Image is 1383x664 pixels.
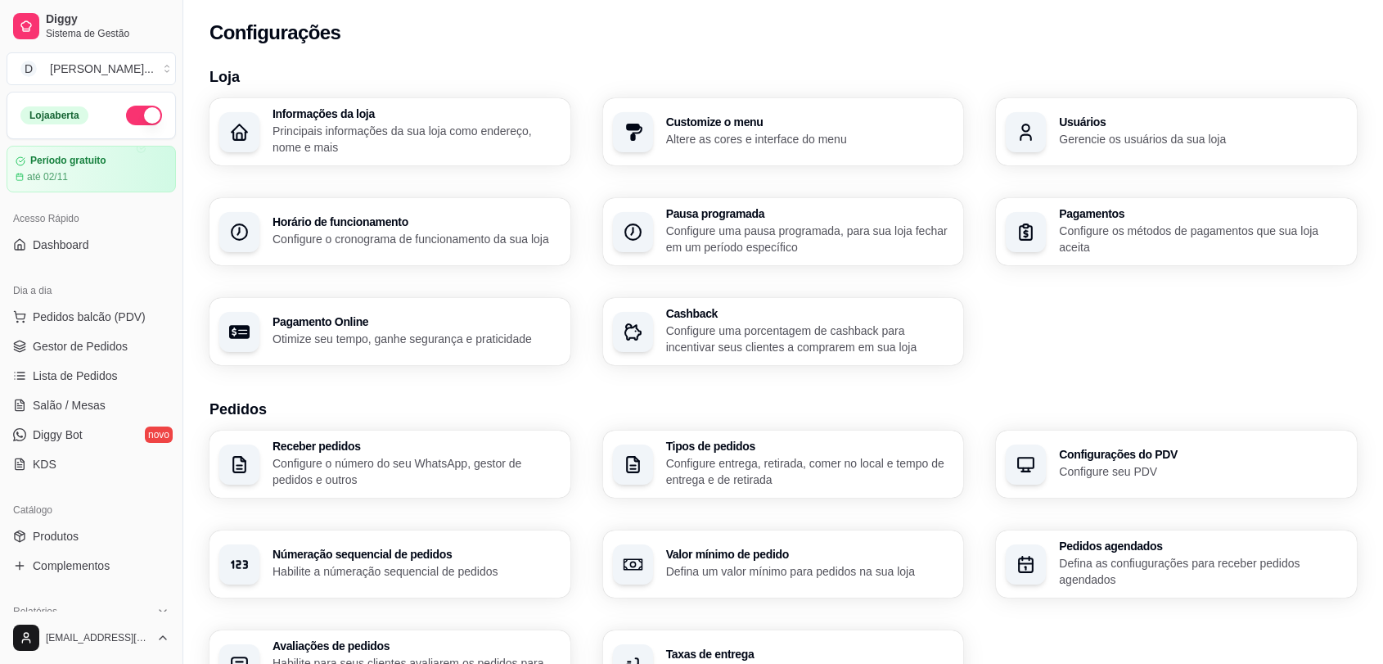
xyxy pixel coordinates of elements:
p: Otimize seu tempo, ganhe segurança e praticidade [273,331,561,347]
p: Configure uma porcentagem de cashback para incentivar seus clientes a comprarem em sua loja [666,323,954,355]
span: Diggy [46,12,169,27]
h3: Loja [209,65,1357,88]
button: Númeração sequencial de pedidosHabilite a númeração sequencial de pedidos [209,531,570,598]
h3: Valor mínimo de pedido [666,549,954,560]
div: Dia a dia [7,278,176,304]
h3: Cashback [666,308,954,319]
h3: Pagamento Online [273,316,561,327]
p: Configure o cronograma de funcionamento da sua loja [273,231,561,247]
h3: Pausa programada [666,208,954,219]
button: Valor mínimo de pedidoDefina um valor mínimo para pedidos na sua loja [603,531,964,598]
a: Diggy Botnovo [7,422,176,448]
h3: Configurações do PDV [1059,449,1347,460]
button: CashbackConfigure uma porcentagem de cashback para incentivar seus clientes a comprarem em sua loja [603,298,964,365]
p: Habilite a númeração sequencial de pedidos [273,563,561,580]
p: Defina as confiugurações para receber pedidos agendados [1059,555,1347,588]
button: Pedidos balcão (PDV) [7,304,176,330]
span: Gestor de Pedidos [33,338,128,355]
p: Configure uma pausa programada, para sua loja fechar em um período específico [666,223,954,255]
h3: Usuários [1059,116,1347,128]
button: PagamentosConfigure os métodos de pagamentos que sua loja aceita [996,198,1357,265]
p: Defina um valor mínimo para pedidos na sua loja [666,563,954,580]
button: [EMAIL_ADDRESS][DOMAIN_NAME] [7,618,176,657]
div: [PERSON_NAME] ... [50,61,154,77]
h3: Taxas de entrega [666,648,954,660]
article: até 02/11 [27,170,68,183]
button: Pedidos agendadosDefina as confiugurações para receber pedidos agendados [996,531,1357,598]
p: Altere as cores e interface do menu [666,131,954,147]
span: Sistema de Gestão [46,27,169,40]
a: Período gratuitoaté 02/11 [7,146,176,192]
h3: Tipos de pedidos [666,440,954,452]
h3: Númeração sequencial de pedidos [273,549,561,560]
span: Dashboard [33,237,89,253]
p: Configure seu PDV [1059,463,1347,480]
article: Período gratuito [30,155,106,167]
h3: Pedidos [209,398,1357,421]
span: Lista de Pedidos [33,368,118,384]
h3: Pedidos agendados [1059,540,1347,552]
span: Diggy Bot [33,427,83,443]
p: Gerencie os usuários da sua loja [1059,131,1347,147]
span: Relatórios [13,605,57,618]
span: KDS [33,456,56,472]
p: Configure os métodos de pagamentos que sua loja aceita [1059,223,1347,255]
h3: Informações da loja [273,108,561,120]
button: Receber pedidosConfigure o número do seu WhatsApp, gestor de pedidos e outros [209,431,570,498]
span: Complementos [33,558,110,574]
h3: Pagamentos [1059,208,1347,219]
a: Dashboard [7,232,176,258]
button: Customize o menuAltere as cores e interface do menu [603,98,964,165]
span: Salão / Mesas [33,397,106,413]
h2: Configurações [209,20,340,46]
button: Configurações do PDVConfigure seu PDV [996,431,1357,498]
button: Alterar Status [126,106,162,125]
button: Pagamento OnlineOtimize seu tempo, ganhe segurança e praticidade [209,298,570,365]
a: DiggySistema de Gestão [7,7,176,46]
div: Catálogo [7,497,176,523]
a: Lista de Pedidos [7,363,176,389]
h3: Customize o menu [666,116,954,128]
span: [EMAIL_ADDRESS][DOMAIN_NAME] [46,631,150,644]
button: Pausa programadaConfigure uma pausa programada, para sua loja fechar em um período específico [603,198,964,265]
h3: Receber pedidos [273,440,561,452]
span: Produtos [33,528,79,544]
p: Configure o número do seu WhatsApp, gestor de pedidos e outros [273,455,561,488]
a: Complementos [7,553,176,579]
div: Loja aberta [20,106,88,124]
a: Salão / Mesas [7,392,176,418]
div: Acesso Rápido [7,206,176,232]
p: Principais informações da sua loja como endereço, nome e mais [273,123,561,156]
p: Configure entrega, retirada, comer no local e tempo de entrega e de retirada [666,455,954,488]
span: D [20,61,37,77]
button: Select a team [7,52,176,85]
button: Tipos de pedidosConfigure entrega, retirada, comer no local e tempo de entrega e de retirada [603,431,964,498]
a: Gestor de Pedidos [7,333,176,359]
button: Informações da lojaPrincipais informações da sua loja como endereço, nome e mais [209,98,570,165]
span: Pedidos balcão (PDV) [33,309,146,325]
a: KDS [7,451,176,477]
a: Produtos [7,523,176,549]
h3: Horário de funcionamento [273,216,561,228]
h3: Avaliações de pedidos [273,640,561,652]
button: UsuáriosGerencie os usuários da sua loja [996,98,1357,165]
button: Horário de funcionamentoConfigure o cronograma de funcionamento da sua loja [209,198,570,265]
